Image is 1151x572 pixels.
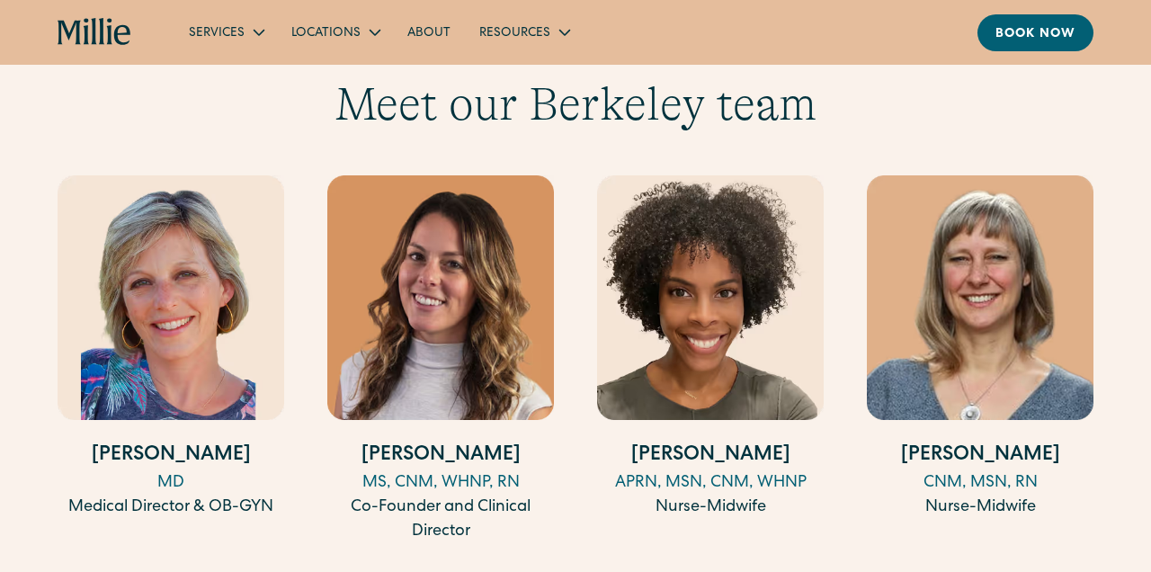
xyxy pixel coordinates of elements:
h4: [PERSON_NAME] [597,442,824,471]
a: [PERSON_NAME]CNM, MSN, RNNurse-Midwife [867,175,1093,519]
div: Locations [277,17,393,47]
div: MS, CNM, WHNP, RN [327,471,554,496]
div: APRN, MSN, CNM, WHNP [597,471,824,496]
h4: [PERSON_NAME] [867,442,1093,471]
div: Nurse-Midwife [597,496,824,520]
h3: Meet our Berkeley team [58,76,1093,132]
div: Resources [479,24,550,43]
div: Co-Founder and Clinical Director [327,496,554,544]
div: CNM, MSN, RN [867,471,1093,496]
div: MD [58,471,284,496]
div: Services [174,17,277,47]
a: [PERSON_NAME]MDMedical Director & OB-GYN [58,175,284,519]
h4: [PERSON_NAME] [327,442,554,471]
div: Services [189,24,245,43]
a: Book now [977,14,1093,51]
div: Locations [291,24,361,43]
h4: [PERSON_NAME] [58,442,284,471]
div: Nurse-Midwife [867,496,1093,520]
div: Book now [995,25,1075,44]
div: Resources [465,17,583,47]
a: [PERSON_NAME]MS, CNM, WHNP, RNCo-Founder and Clinical Director [327,175,554,543]
div: Medical Director & OB-GYN [58,496,284,520]
a: [PERSON_NAME]APRN, MSN, CNM, WHNPNurse-Midwife [597,175,824,519]
a: About [393,17,465,47]
a: home [58,18,131,47]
